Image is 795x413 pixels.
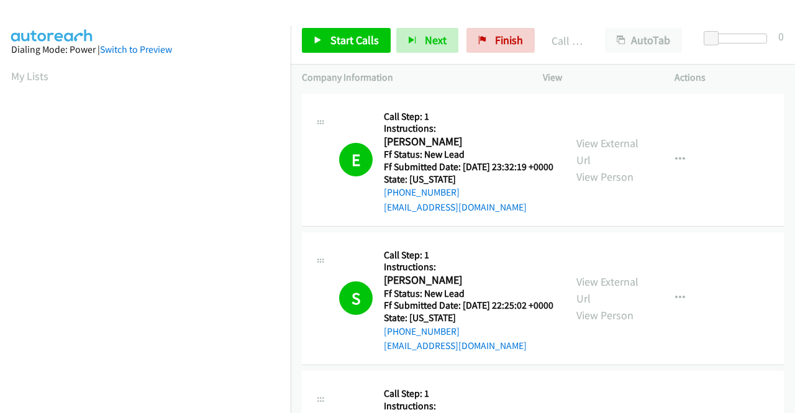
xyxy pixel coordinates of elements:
[760,157,795,256] iframe: Resource Center
[495,33,523,47] span: Finish
[778,28,784,45] div: 0
[384,111,553,123] h5: Call Step: 1
[425,33,447,47] span: Next
[11,69,48,83] a: My Lists
[576,275,638,306] a: View External Url
[552,32,583,49] p: Call Completed
[384,388,553,400] h5: Call Step: 1
[605,28,682,53] button: AutoTab
[396,28,458,53] button: Next
[675,70,784,85] p: Actions
[384,186,460,198] a: [PHONE_NUMBER]
[466,28,535,53] a: Finish
[384,249,553,261] h5: Call Step: 1
[384,288,553,300] h5: Ff Status: New Lead
[302,28,391,53] a: Start Calls
[384,161,553,173] h5: Ff Submitted Date: [DATE] 23:32:19 +0000
[384,173,553,186] h5: State: [US_STATE]
[384,400,553,412] h5: Instructions:
[543,70,652,85] p: View
[384,325,460,337] a: [PHONE_NUMBER]
[302,70,520,85] p: Company Information
[576,170,634,184] a: View Person
[384,122,553,135] h5: Instructions:
[384,340,527,352] a: [EMAIL_ADDRESS][DOMAIN_NAME]
[100,43,172,55] a: Switch to Preview
[339,143,373,176] h1: E
[11,42,279,57] div: Dialing Mode: Power |
[576,308,634,322] a: View Person
[330,33,379,47] span: Start Calls
[384,148,553,161] h5: Ff Status: New Lead
[384,135,550,149] h2: [PERSON_NAME]
[339,281,373,315] h1: S
[384,312,553,324] h5: State: [US_STATE]
[384,261,553,273] h5: Instructions:
[710,34,767,43] div: Delay between calls (in seconds)
[384,299,553,312] h5: Ff Submitted Date: [DATE] 22:25:02 +0000
[384,201,527,213] a: [EMAIL_ADDRESS][DOMAIN_NAME]
[576,136,638,167] a: View External Url
[384,273,550,288] h2: [PERSON_NAME]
